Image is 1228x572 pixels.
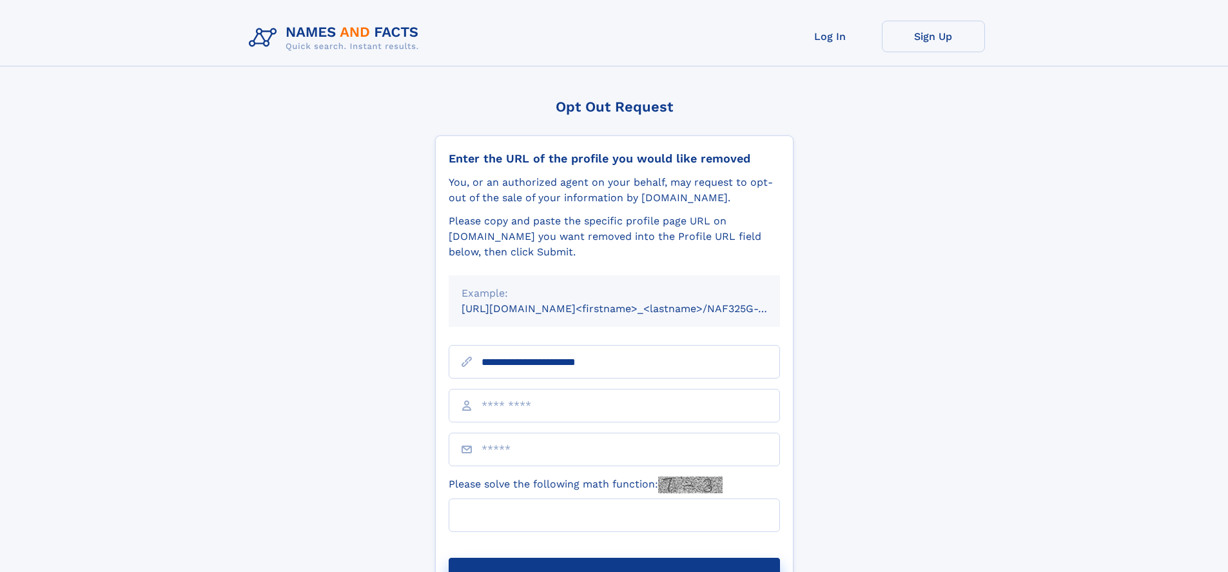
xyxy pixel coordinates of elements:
img: Logo Names and Facts [244,21,429,55]
a: Log In [779,21,882,52]
div: Please copy and paste the specific profile page URL on [DOMAIN_NAME] you want removed into the Pr... [449,213,780,260]
label: Please solve the following math function: [449,477,723,493]
div: Enter the URL of the profile you would like removed [449,152,780,166]
a: Sign Up [882,21,985,52]
div: Opt Out Request [435,99,794,115]
small: [URL][DOMAIN_NAME]<firstname>_<lastname>/NAF325G-xxxxxxxx [462,302,804,315]
div: You, or an authorized agent on your behalf, may request to opt-out of the sale of your informatio... [449,175,780,206]
div: Example: [462,286,767,301]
